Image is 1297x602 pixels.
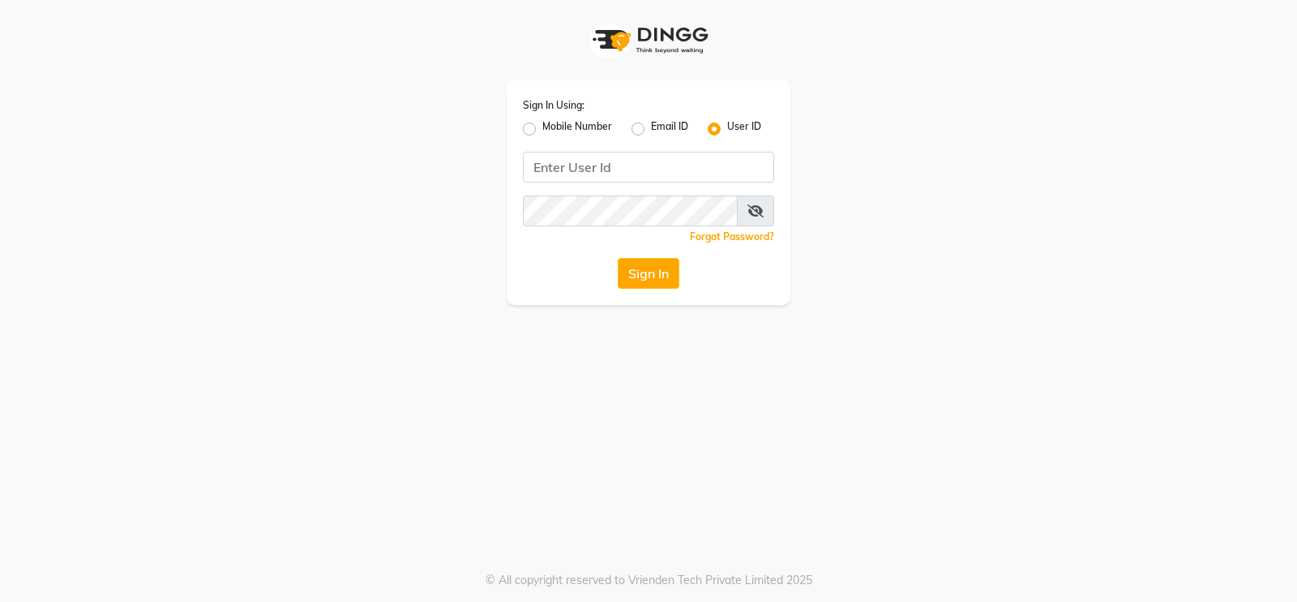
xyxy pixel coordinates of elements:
[727,119,761,139] label: User ID
[618,258,679,289] button: Sign In
[690,230,774,243] a: Forgot Password?
[523,98,584,113] label: Sign In Using:
[584,16,713,64] img: logo1.svg
[542,119,612,139] label: Mobile Number
[651,119,688,139] label: Email ID
[523,152,774,183] input: Username
[523,196,738,226] input: Username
